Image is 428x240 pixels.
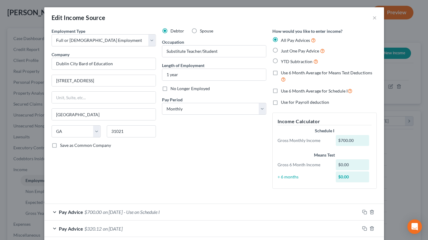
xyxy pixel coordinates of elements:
input: -- [162,46,266,57]
div: Open Intercom Messenger [407,219,422,234]
span: Use 6 Month Average for Means Test Deductions [281,70,372,75]
span: on [DATE] [103,226,123,232]
div: $0.00 [336,159,369,170]
input: Unit, Suite, etc... [52,92,156,103]
button: × [372,14,377,21]
span: Company [52,52,69,57]
span: Save as Common Company [60,143,111,148]
span: on [DATE] [103,209,123,215]
div: ÷ 6 months [275,174,333,180]
label: How would you like to enter income? [272,28,342,34]
input: Enter address... [52,75,156,86]
div: $700.00 [336,135,369,146]
span: Debtor [170,28,184,33]
label: Occupation [162,39,184,45]
div: Gross Monthly Income [275,137,333,144]
span: Pay Advice [59,226,83,232]
input: ex: 2 years [162,69,266,80]
span: $320.12 [84,226,102,232]
div: Gross 6 Month Income [275,162,333,168]
span: Pay Period [162,97,183,102]
div: Means Test [278,152,372,158]
span: Spouse [200,28,213,33]
input: Enter zip... [107,125,156,137]
span: Use 6 Month Average for Schedule I [281,88,348,93]
input: Enter city... [52,109,156,120]
span: YTD Subtraction [281,59,312,64]
span: Pay Advice [59,209,83,215]
span: Just One Pay Advice [281,48,319,53]
div: $0.00 [336,171,369,182]
span: - Use on Schedule I [124,209,160,215]
span: No Longer Employed [170,86,210,91]
span: $700.00 [84,209,102,215]
div: Edit Income Source [52,13,106,22]
span: All Pay Advices [281,38,310,43]
h5: Income Calculator [278,118,372,125]
span: Employment Type [52,29,85,34]
label: Length of Employment [162,62,204,69]
span: Use for Payroll deduction [281,100,329,105]
input: Search company by name... [52,58,156,70]
div: Schedule I [278,128,372,134]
